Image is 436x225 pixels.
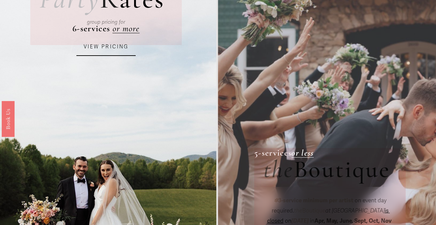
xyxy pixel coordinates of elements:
em: at [GEOGRAPHIC_DATA] [325,207,385,214]
em: the [294,207,302,214]
em: [DATE] [291,217,309,224]
em: the [263,155,294,184]
em: ✽ [274,197,278,204]
em: group pricing for [87,19,125,25]
span: Boutique [294,207,325,214]
span: is closed [267,207,390,224]
span: in [309,217,393,224]
a: Book Us [2,101,14,137]
strong: 3-service minimum per artist [278,197,353,204]
strong: 5-services [254,148,291,158]
a: VIEW PRICING [76,38,136,56]
a: or less [291,148,313,158]
span: on event day required. [272,197,388,214]
span: Boutique [294,155,390,184]
strong: Apr, May, June, Sept, Oct, Nov [314,217,392,224]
